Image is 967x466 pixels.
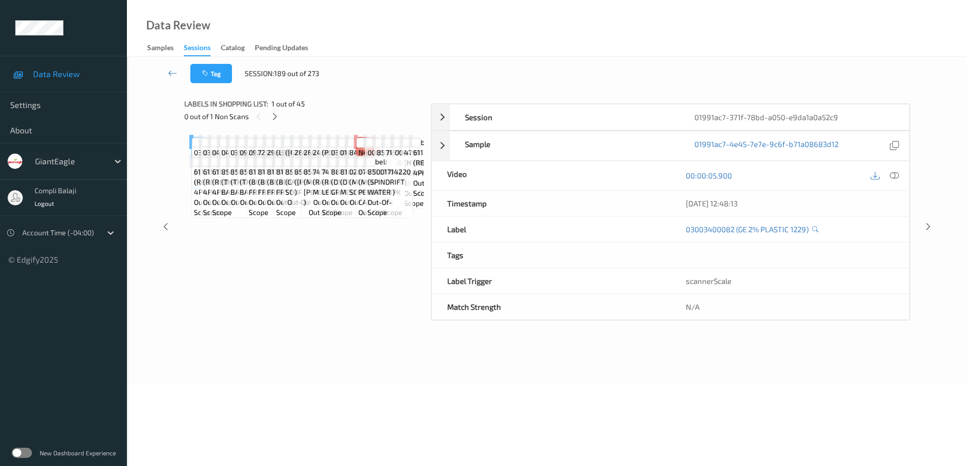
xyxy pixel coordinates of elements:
div: Catalog [221,43,245,55]
span: out-of-scope [276,197,320,218]
span: out-of-scope [249,197,292,218]
span: out-of-scope [368,197,411,218]
span: Labels in shopping list: [184,99,268,109]
span: Label: 85002473560 ([PERSON_NAME] ) [294,157,351,197]
span: Label: 85810200484 (MED QUESO [PERSON_NAME] ) [304,157,358,207]
span: Label: 81006334306 (DEATH WISH MEDIUM ) [340,157,385,197]
span: Label: 61126900166 (RED BULL 4PK/8.4OZ) [212,157,254,197]
span: out-of-scope [203,197,245,218]
span: Label: 25682800000 ([GEOGRAPHIC_DATA] SPROUTS ) [285,137,354,168]
span: Label: 85586800216 (CAULIFLOWER SOUP ) [285,157,334,197]
a: Sessions [184,41,221,56]
span: out-of-scope [231,197,275,207]
div: [DATE] 12:48:13 [686,198,894,208]
div: Video [432,161,671,190]
span: Label: Non-Scan [358,137,378,168]
div: Timestamp [432,191,671,216]
div: Tags [432,242,671,268]
span: Label: 4650 (PORTABELLAS ) [322,137,370,168]
div: Label Trigger [432,268,671,294]
span: Label: 85001714220 (SPINDRIFT WATER ) [368,157,411,197]
span: out-of-scope [267,197,311,207]
span: Label: 61126900166 (RED BULL 4PK/8.4OZ) [413,137,455,178]
a: Samples [147,41,184,55]
span: out-of-scope [340,197,384,207]
span: Label: 61126900314 (RED BULL 4PK/8.4OZ) [194,157,236,197]
div: Sessions [184,43,211,56]
a: 03003400082 (GE 2% PLASTIC 1229) [686,224,809,234]
span: Label: 61126900314 (RED BULL 4PK/8.4OZ) [203,157,245,197]
span: out-of-scope [309,207,353,218]
div: 01991ac7-371f-78bd-a050-e9da1a0a52c9 [679,104,909,130]
span: Session: [245,68,274,79]
span: out-of-scope [287,197,331,207]
span: Label: 25683500000 (LEMON ALMOND [DEMOGRAPHIC_DATA]) [276,137,351,168]
div: Session [450,104,679,130]
span: out-of-scope [258,197,302,207]
div: Label [432,217,671,242]
span: Label: 02840003633 (MULTIGRAIN SCOOPS ) [349,157,395,197]
span: Label: 81794602007 (BEAR REAL FRT STRA) [249,157,292,197]
a: 00:00:05.900 [686,170,732,181]
button: Tag [190,64,232,83]
span: out-of-scope [350,197,394,207]
span: 1 out of 45 [272,99,305,109]
div: Sample [450,131,679,160]
span: Label: 74747940004 (RAOS VEG MINESTRON) [313,157,358,197]
span: Label: 85039700457 (THATS IT BAR APPL ) [221,157,266,197]
span: out-of-scope [331,197,375,207]
span: out-of-scope [194,197,236,218]
span: Label: 81794602006 (BEAR REAL FRUIT RA) [258,157,302,197]
span: Label: 88133400147 (DN 11OZ CAF GR PUM) [331,157,375,197]
div: scannerScale [671,268,909,294]
div: Data Review [146,20,210,30]
div: Session01991ac7-371f-78bd-a050-e9da1a0a52c9 [431,104,910,130]
div: 0 out of 1 Non Scans [184,110,424,123]
span: out-of-scope [221,197,265,207]
div: Pending Updates [255,43,308,55]
div: Samples [147,43,174,55]
span: Label: 85039700463 (THATS IT BAR APPL ) [240,157,285,197]
span: Label: 74747940017 (RAOS SOUP LENTIL I) [322,157,365,197]
span: out-of-scope [212,197,254,218]
a: Catalog [221,41,255,55]
span: out-of-scope [313,197,357,207]
span: Label: 07478077836 (MSN PERRIER 8PK CA) [358,157,403,207]
span: 189 out of 273 [274,68,319,79]
span: Label: 0064312604011 (BANANAS ) [395,137,446,168]
span: out-of-scope [358,207,403,218]
span: out-of-scope [240,197,284,207]
a: Pending Updates [255,41,318,55]
a: 01991ac7-4e45-7e7e-9c6f-b71a08683d12 [694,139,839,153]
span: Label: 81794602006 (BEAR REAL FRUIT RA) [267,157,311,197]
span: Label: 81794602007 (BEAR REAL FRT STRA) [276,157,320,197]
div: Match Strength [432,294,671,319]
span: Label: 85039700460 (THATS IT BAR APPL ) [230,157,276,197]
div: N/A [671,294,909,319]
span: out-of-scope [322,197,365,218]
div: Sample01991ac7-4e45-7e7e-9c6f-b71a08683d12 [431,131,910,161]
